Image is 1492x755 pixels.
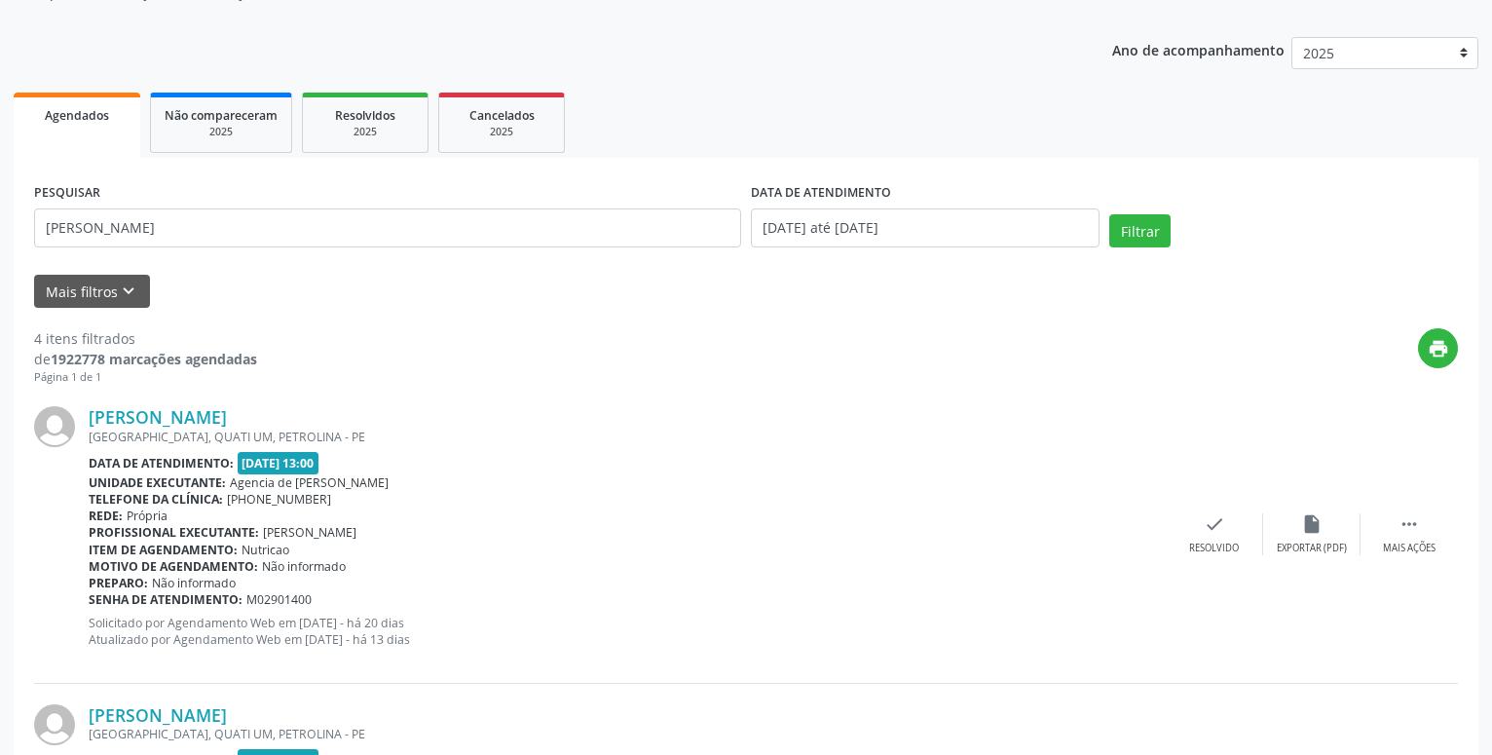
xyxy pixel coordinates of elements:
div: [GEOGRAPHIC_DATA], QUATI UM, PETROLINA - PE [89,429,1166,445]
span: Resolvidos [335,107,395,124]
span: Agendados [45,107,109,124]
i:  [1399,513,1420,535]
i: check [1204,513,1225,535]
label: PESQUISAR [34,178,100,208]
b: Rede: [89,508,123,524]
input: Nome, código do beneficiário ou CPF [34,208,741,247]
b: Senha de atendimento: [89,591,242,608]
p: Solicitado por Agendamento Web em [DATE] - há 20 dias Atualizado por Agendamento Web em [DATE] - ... [89,615,1166,648]
i: print [1428,338,1449,359]
span: Própria [127,508,168,524]
b: Data de atendimento: [89,455,234,472]
span: Não compareceram [165,107,278,124]
div: 2025 [317,125,414,139]
div: Página 1 de 1 [34,369,257,386]
div: 2025 [453,125,550,139]
b: Telefone da clínica: [89,491,223,508]
span: Não informado [262,558,346,575]
i: keyboard_arrow_down [118,281,139,302]
div: 2025 [165,125,278,139]
b: Preparo: [89,575,148,591]
span: [PERSON_NAME] [263,524,356,541]
div: de [34,349,257,369]
i: insert_drive_file [1301,513,1323,535]
span: Nutricao [242,542,289,558]
div: Exportar (PDF) [1277,542,1347,555]
b: Unidade executante: [89,474,226,491]
a: [PERSON_NAME] [89,406,227,428]
input: Selecione um intervalo [751,208,1100,247]
span: Cancelados [469,107,535,124]
b: Motivo de agendamento: [89,558,258,575]
div: Resolvido [1189,542,1239,555]
button: print [1418,328,1458,368]
div: [GEOGRAPHIC_DATA], QUATI UM, PETROLINA - PE [89,726,1166,742]
span: M02901400 [246,591,312,608]
button: Mais filtroskeyboard_arrow_down [34,275,150,309]
img: img [34,704,75,745]
img: img [34,406,75,447]
button: Filtrar [1109,214,1171,247]
p: Ano de acompanhamento [1112,37,1285,61]
label: DATA DE ATENDIMENTO [751,178,891,208]
b: Item de agendamento: [89,542,238,558]
strong: 1922778 marcações agendadas [51,350,257,368]
span: [PHONE_NUMBER] [227,491,331,508]
a: [PERSON_NAME] [89,704,227,726]
b: Profissional executante: [89,524,259,541]
span: [DATE] 13:00 [238,452,319,474]
div: 4 itens filtrados [34,328,257,349]
div: Mais ações [1383,542,1436,555]
span: Agencia de [PERSON_NAME] [230,474,389,491]
span: Não informado [152,575,236,591]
